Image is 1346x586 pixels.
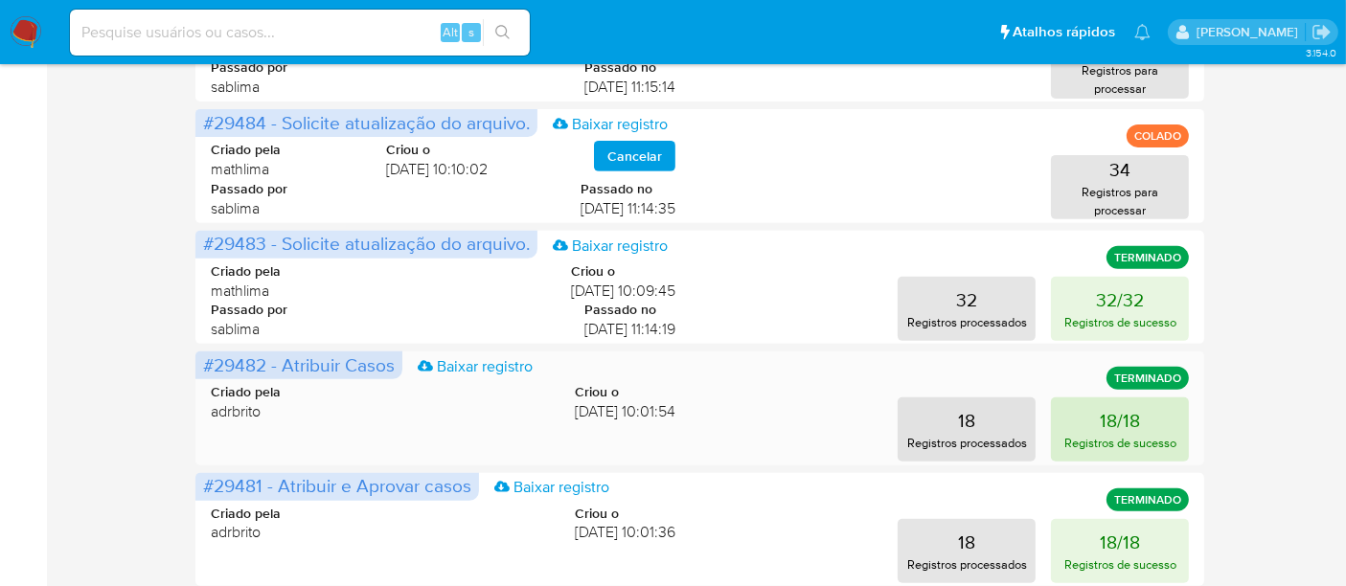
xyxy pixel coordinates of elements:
input: Pesquise usuários ou casos... [70,20,530,45]
button: search-icon [483,19,522,46]
p: alexandra.macedo@mercadolivre.com [1197,23,1305,41]
a: Sair [1312,22,1332,42]
span: 3.154.0 [1306,45,1336,60]
span: s [468,23,474,41]
a: Notificações [1134,24,1151,40]
span: Atalhos rápidos [1013,22,1115,42]
span: Alt [443,23,458,41]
